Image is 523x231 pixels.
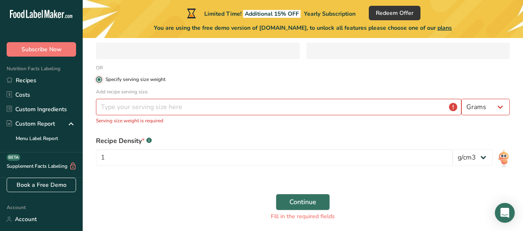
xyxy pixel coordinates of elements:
[276,194,330,210] button: Continue
[369,6,420,20] button: Redeem Offer
[96,149,453,166] input: Type your density here
[498,149,510,168] img: ai-bot.1dcbe71.gif
[289,197,316,207] span: Continue
[96,136,453,146] div: Recipe Density
[96,88,510,95] p: Add recipe serving size.
[7,42,76,57] button: Subscribe Now
[7,119,55,128] div: Custom Report
[243,10,301,18] span: Additional 15% OFF
[96,117,510,124] p: Serving size weight is required
[7,178,76,192] a: Book a Free Demo
[304,10,356,18] span: Yearly Subscription
[91,64,108,71] div: OR
[7,154,20,161] div: BETA
[21,45,62,54] span: Subscribe Now
[154,24,452,32] span: You are using the free demo version of [DOMAIN_NAME], to unlock all features please choose one of...
[437,24,452,32] span: plans
[185,8,356,18] div: Limited Time!
[495,203,515,223] div: Open Intercom Messenger
[96,99,461,115] input: Type your serving size here
[376,9,413,17] span: Redeem Offer
[105,76,165,83] div: Specify serving size weight
[96,212,510,221] div: Fill in the required fields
